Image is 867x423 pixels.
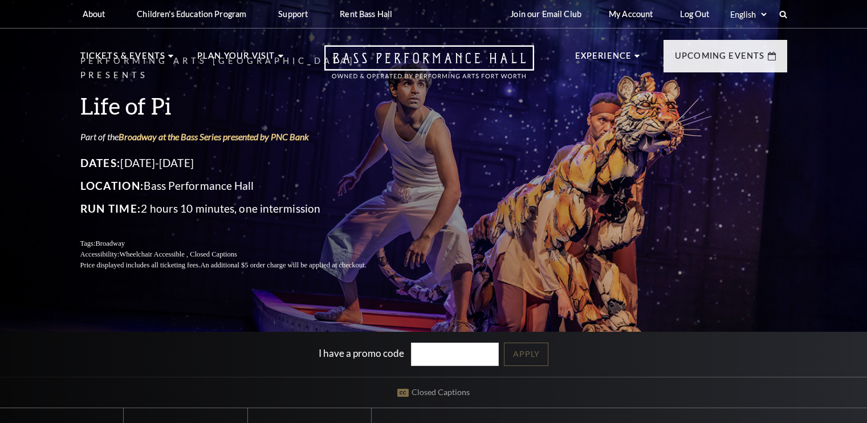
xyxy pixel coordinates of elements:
p: [DATE]-[DATE] [80,154,394,172]
p: Support [278,9,308,19]
span: Location: [80,179,144,192]
span: Broadway [95,239,125,247]
p: Part of the [80,131,394,143]
p: Children's Education Program [137,9,246,19]
label: I have a promo code [319,347,404,359]
h3: Life of Pi [80,91,394,120]
p: Bass Performance Hall [80,177,394,195]
span: Dates: [80,156,121,169]
p: Experience [575,49,632,70]
span: An additional $5 order charge will be applied at checkout. [200,261,366,269]
p: 2 hours 10 minutes, one intermission [80,200,394,218]
p: Tickets & Events [80,49,166,70]
a: Broadway at the Bass Series presented by PNC Bank [119,131,309,142]
p: Rent Bass Hall [340,9,392,19]
p: About [83,9,105,19]
p: Tags: [80,238,394,249]
span: Run Time: [80,202,141,215]
span: Wheelchair Accessible , Closed Captions [119,250,237,258]
p: Accessibility: [80,249,394,260]
p: Upcoming Events [675,49,765,70]
select: Select: [728,9,768,20]
p: Plan Your Visit [197,49,275,70]
p: Price displayed includes all ticketing fees. [80,260,394,271]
